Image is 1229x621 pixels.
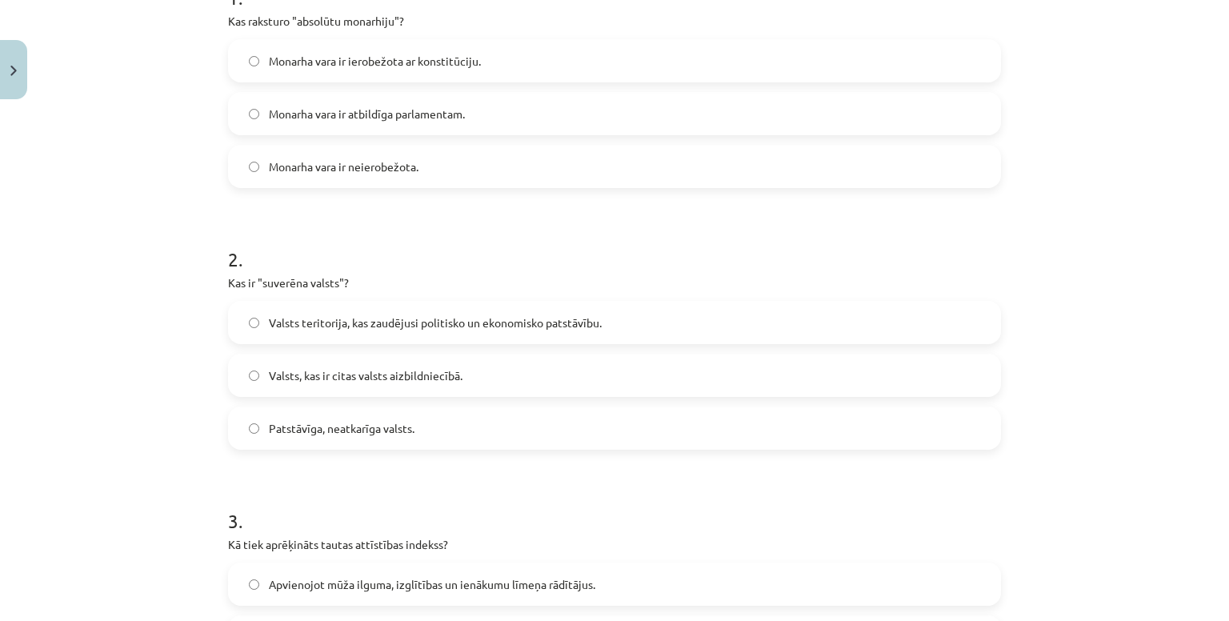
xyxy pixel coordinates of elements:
span: Apvienojot mūža ilguma, izglītības un ienākumu līmeņa rādītājus. [269,576,595,593]
input: Valsts teritorija, kas zaudējusi politisko un ekonomisko patstāvību. [249,318,259,328]
span: Monarha vara ir neierobežota. [269,158,418,175]
span: Valsts teritorija, kas zaudējusi politisko un ekonomisko patstāvību. [269,315,602,331]
p: Kas raksturo "absolūtu monarhiju"? [228,13,1001,30]
span: Patstāvīga, neatkarīga valsts. [269,420,414,437]
p: Kā tiek aprēķināts tautas attīstības indekss? [228,536,1001,553]
img: icon-close-lesson-0947bae3869378f0d4975bcd49f059093ad1ed9edebbc8119c70593378902aed.svg [10,66,17,76]
span: Monarha vara ir ierobežota ar konstitūciju. [269,53,481,70]
h1: 2 . [228,220,1001,270]
input: Apvienojot mūža ilguma, izglītības un ienākumu līmeņa rādītājus. [249,579,259,590]
input: Monarha vara ir ierobežota ar konstitūciju. [249,56,259,66]
input: Monarha vara ir neierobežota. [249,162,259,172]
h1: 3 . [228,482,1001,531]
input: Patstāvīga, neatkarīga valsts. [249,423,259,434]
span: Valsts, kas ir citas valsts aizbildniecībā. [269,367,462,384]
input: Monarha vara ir atbildīga parlamentam. [249,109,259,119]
p: Kas ir "suverēna valsts"? [228,274,1001,291]
input: Valsts, kas ir citas valsts aizbildniecībā. [249,371,259,381]
span: Monarha vara ir atbildīga parlamentam. [269,106,465,122]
